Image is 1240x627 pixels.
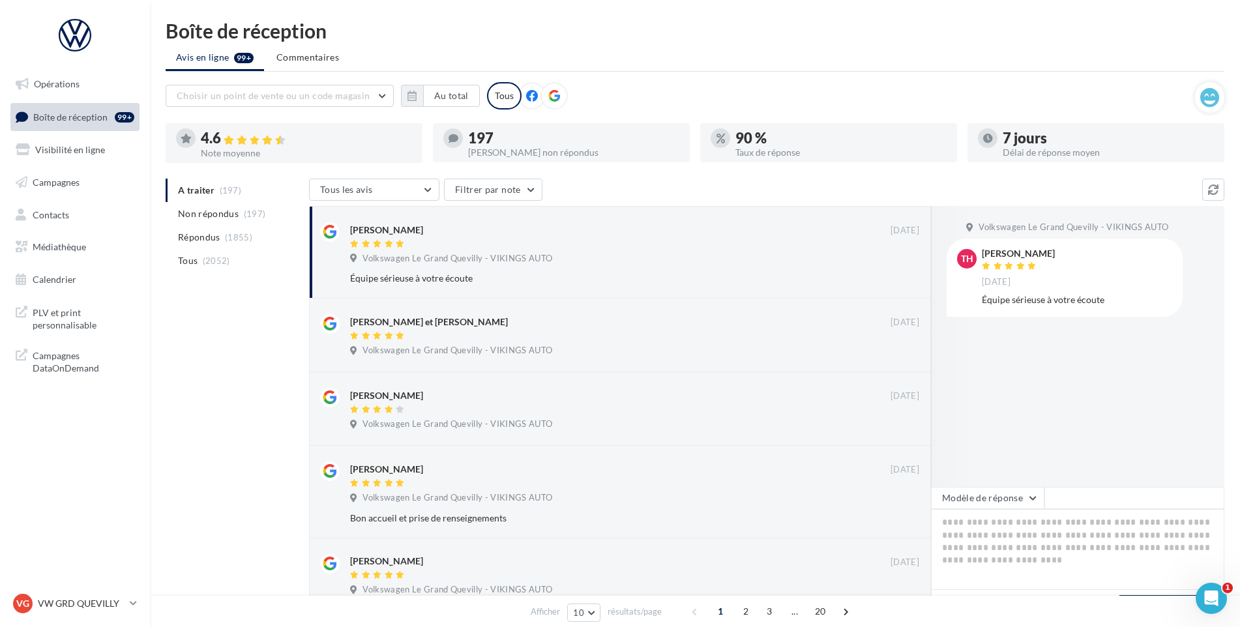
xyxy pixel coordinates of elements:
button: Tous les avis [309,179,439,201]
span: Contacts [33,209,69,220]
span: 10 [573,607,584,618]
span: 1 [710,601,731,622]
button: Au total [401,85,480,107]
p: VW GRD QUEVILLY [38,597,125,610]
span: Boîte de réception [33,111,108,122]
a: PLV et print personnalisable [8,299,142,337]
iframe: Intercom live chat [1196,583,1227,614]
span: [DATE] [891,317,919,328]
span: Volkswagen Le Grand Quevilly - VIKINGS AUTO [362,492,552,504]
span: [DATE] [982,276,1011,288]
div: 99+ [115,112,134,123]
span: 20 [810,601,831,622]
div: 90 % [735,131,947,145]
button: Au total [423,85,480,107]
div: Taux de réponse [735,148,947,157]
div: Boîte de réception [166,21,1224,40]
span: Visibilité en ligne [35,144,105,155]
div: [PERSON_NAME] [350,463,423,476]
div: Bon accueil et prise de renseignements [350,512,834,525]
span: 2 [735,601,756,622]
button: Modèle de réponse [931,487,1044,509]
a: Calendrier [8,266,142,293]
span: Volkswagen Le Grand Quevilly - VIKINGS AUTO [362,345,552,357]
span: 1 [1222,583,1233,593]
div: Équipe sérieuse à votre écoute [982,293,1172,306]
span: [DATE] [891,390,919,402]
span: résultats/page [608,605,662,618]
button: Choisir un point de vente ou un code magasin [166,85,394,107]
button: 10 [567,604,600,622]
div: Équipe sérieuse à votre écoute [350,272,834,285]
span: Commentaires [276,51,339,64]
span: Afficher [531,605,560,618]
span: Volkswagen Le Grand Quevilly - VIKINGS AUTO [979,222,1168,233]
span: PLV et print personnalisable [33,304,134,332]
div: 197 [468,131,679,145]
div: 4.6 [201,131,412,146]
span: Volkswagen Le Grand Quevilly - VIKINGS AUTO [362,253,552,265]
div: Note moyenne [201,149,412,158]
button: Filtrer par note [444,179,542,201]
span: Volkswagen Le Grand Quevilly - VIKINGS AUTO [362,584,552,596]
a: Campagnes [8,169,142,196]
span: Campagnes [33,177,80,188]
a: VG VW GRD QUEVILLY [10,591,140,616]
span: [DATE] [891,225,919,237]
span: Calendrier [33,274,76,285]
a: Campagnes DataOnDemand [8,342,142,380]
a: Opérations [8,70,142,98]
div: [PERSON_NAME] [350,224,423,237]
span: Choisir un point de vente ou un code magasin [177,90,370,101]
span: ... [784,601,805,622]
span: Répondus [178,231,220,244]
span: Campagnes DataOnDemand [33,347,134,375]
span: (197) [244,209,266,219]
div: Délai de réponse moyen [1003,148,1214,157]
span: Volkswagen Le Grand Quevilly - VIKINGS AUTO [362,418,552,430]
span: (1855) [225,232,252,242]
a: Médiathèque [8,233,142,261]
div: [PERSON_NAME] [982,249,1055,258]
div: [PERSON_NAME] [350,555,423,568]
span: Médiathèque [33,241,86,252]
div: [PERSON_NAME] non répondus [468,148,679,157]
a: Boîte de réception99+ [8,103,142,131]
span: (2052) [203,255,230,266]
div: [PERSON_NAME] et [PERSON_NAME] [350,315,508,328]
a: Visibilité en ligne [8,136,142,164]
span: Opérations [34,78,80,89]
span: 3 [759,601,780,622]
a: Contacts [8,201,142,229]
div: Tous [487,82,522,109]
span: Tous [178,254,198,267]
div: 7 jours [1003,131,1214,145]
span: [DATE] [891,557,919,568]
span: TH [961,252,973,265]
span: Non répondus [178,207,239,220]
span: VG [16,597,29,610]
span: Tous les avis [320,184,373,195]
span: [DATE] [891,464,919,476]
div: [PERSON_NAME] [350,389,423,402]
